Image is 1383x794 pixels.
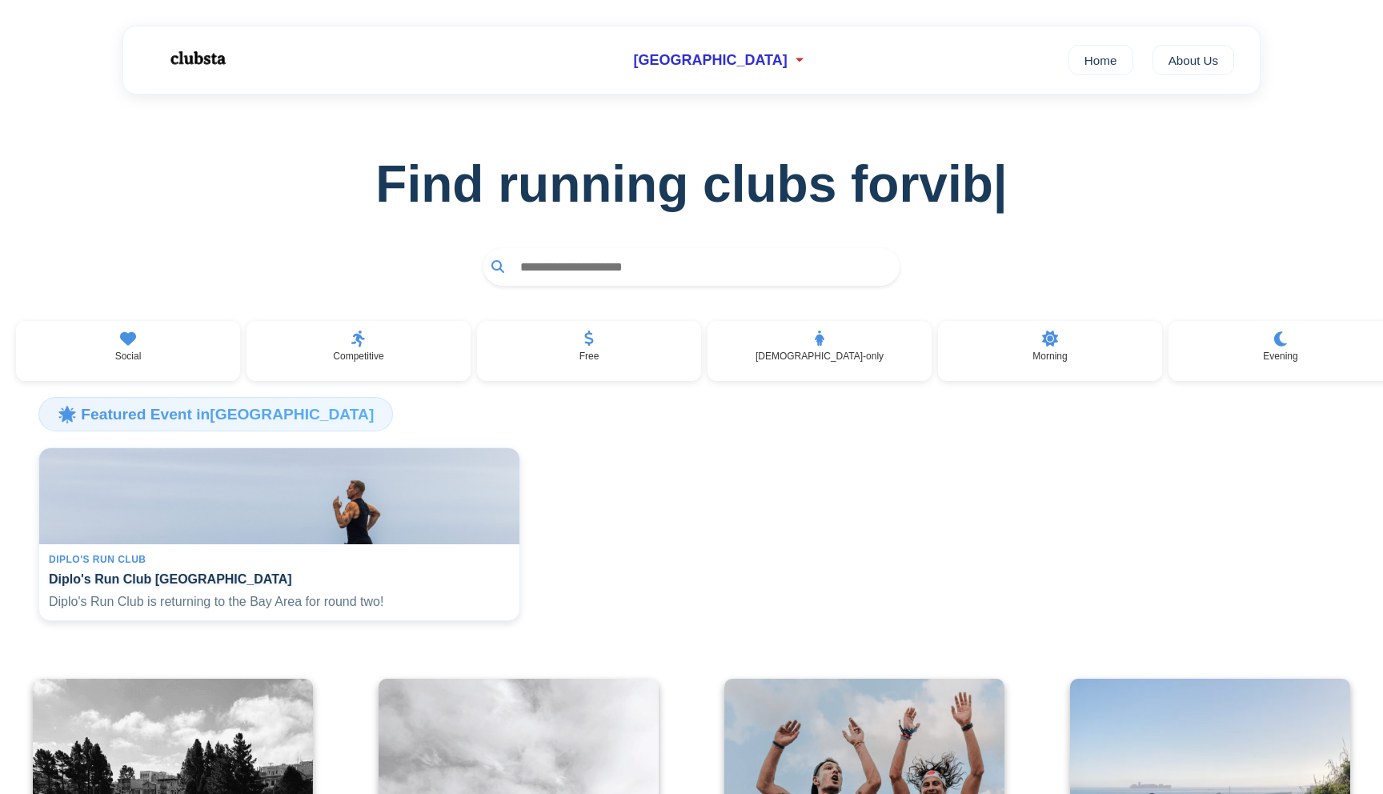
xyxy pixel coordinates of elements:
p: [DEMOGRAPHIC_DATA]-only [756,351,884,362]
p: Evening [1263,351,1297,362]
a: Home [1068,45,1133,75]
p: Competitive [333,351,383,362]
div: Diplo's Run Club [49,554,510,565]
h3: 🌟 Featured Event in [GEOGRAPHIC_DATA] [38,397,393,431]
h1: Find running clubs for [26,154,1357,214]
span: vib [919,154,1007,214]
img: Logo [149,38,245,78]
p: Diplo's Run Club is returning to the Bay Area for round two! [49,593,510,611]
img: Diplo's Run Club San Francisco [39,448,519,544]
span: [GEOGRAPHIC_DATA] [633,52,787,69]
p: Morning [1032,351,1067,362]
p: Free [579,351,599,362]
h4: Diplo's Run Club [GEOGRAPHIC_DATA] [49,571,510,587]
span: | [993,155,1008,213]
p: Social [115,351,142,362]
a: About Us [1152,45,1235,75]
